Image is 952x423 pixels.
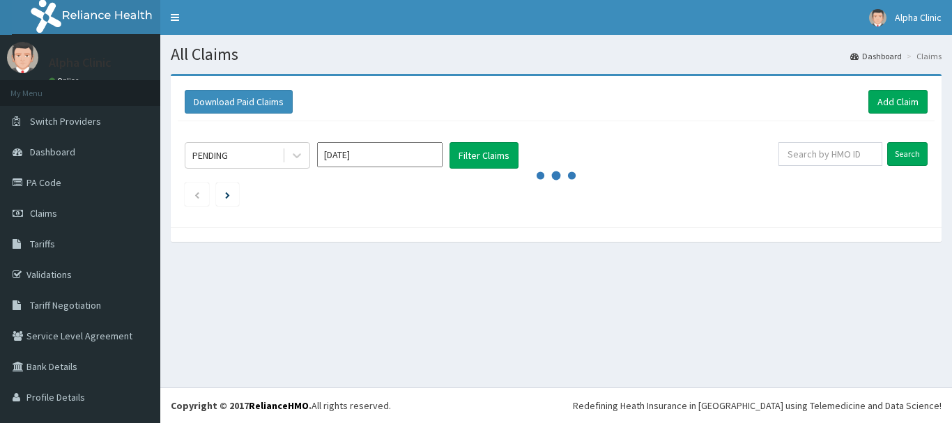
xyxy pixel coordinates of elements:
[30,115,101,128] span: Switch Providers
[194,188,200,201] a: Previous page
[887,142,928,166] input: Search
[317,142,443,167] input: Select Month and Year
[225,188,230,201] a: Next page
[903,50,942,62] li: Claims
[868,90,928,114] a: Add Claim
[450,142,519,169] button: Filter Claims
[7,42,38,73] img: User Image
[535,155,577,197] svg: audio-loading
[171,45,942,63] h1: All Claims
[30,207,57,220] span: Claims
[30,146,75,158] span: Dashboard
[869,9,886,26] img: User Image
[185,90,293,114] button: Download Paid Claims
[192,148,228,162] div: PENDING
[778,142,882,166] input: Search by HMO ID
[49,56,112,69] p: Alpha Clinic
[49,76,82,86] a: Online
[171,399,312,412] strong: Copyright © 2017 .
[895,11,942,24] span: Alpha Clinic
[573,399,942,413] div: Redefining Heath Insurance in [GEOGRAPHIC_DATA] using Telemedicine and Data Science!
[30,299,101,312] span: Tariff Negotiation
[249,399,309,412] a: RelianceHMO
[850,50,902,62] a: Dashboard
[160,387,952,423] footer: All rights reserved.
[30,238,55,250] span: Tariffs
